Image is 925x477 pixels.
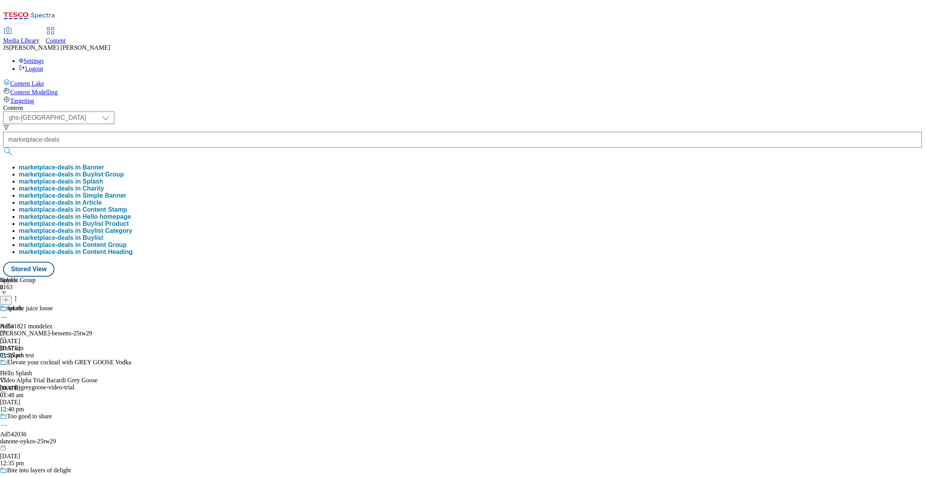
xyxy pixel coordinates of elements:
[19,220,129,227] div: marketplace-deals in
[83,185,104,192] span: Charity
[83,241,127,248] span: Content Group
[46,37,66,44] span: Content
[19,164,104,171] button: marketplace-deals in Banner
[3,96,922,104] a: Targeting
[10,97,34,104] span: Targeting
[7,305,53,312] div: Set the juice loose
[83,171,124,178] span: Buylist Group
[83,227,132,234] span: Buylist Category
[3,79,922,87] a: Content Lake
[19,178,103,185] button: marketplace-deals in Splash
[7,467,71,474] div: Bite into layers of delight
[3,124,9,130] svg: Search Filters
[19,199,102,206] button: marketplace-deals in Article
[19,241,127,248] button: marketplace-deals in Content Group
[10,89,58,95] span: Content Modelling
[19,227,132,234] button: marketplace-deals in Buylist Category
[3,87,922,96] a: Content Modelling
[19,234,103,241] button: marketplace-deals in Buylist
[3,44,9,51] span: JS
[3,262,54,277] button: Stored View
[19,206,127,213] div: marketplace-deals in
[3,28,40,44] a: Media Library
[19,241,127,248] div: marketplace-deals in
[19,227,132,234] div: marketplace-deals in
[83,220,129,227] span: Buylist Product
[19,248,133,256] button: marketplace-deals in Content Heading
[19,220,129,227] button: marketplace-deals in Buylist Product
[3,132,922,148] input: Search
[19,199,102,206] div: marketplace-deals in
[19,213,131,220] button: marketplace-deals in Hello homepage
[19,185,104,192] button: marketplace-deals in Charity
[19,58,44,64] a: Settings
[83,206,127,213] span: Content Stamp
[19,185,104,192] div: marketplace-deals in
[19,65,43,72] a: Logout
[46,28,66,44] a: Content
[19,206,127,213] button: marketplace-deals in Content Stamp
[7,413,52,420] div: Too good to share
[3,104,922,112] div: Content
[10,80,44,87] span: Content Lake
[7,359,131,366] div: Elevate your cocktail with GREY GOOSE Vodka
[3,37,40,44] span: Media Library
[82,199,102,206] span: Article
[19,171,124,178] button: marketplace-deals in Buylist Group
[19,192,126,199] button: marketplace-deals in Simple Banner
[9,44,110,51] span: [PERSON_NAME] [PERSON_NAME]
[19,171,124,178] div: marketplace-deals in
